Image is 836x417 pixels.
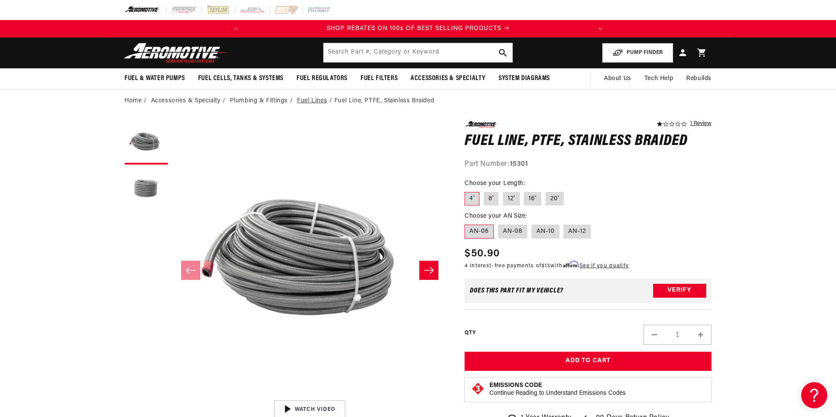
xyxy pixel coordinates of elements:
a: Home [125,96,142,106]
summary: Fuel Regulators [290,68,354,89]
label: 16' [524,192,541,206]
summary: Fuel Cells, Tanks & Systems [192,68,290,89]
span: Affirm [563,261,578,268]
label: AN-08 [498,225,527,239]
label: 8' [484,192,499,206]
legend: Choose your AN Size: [465,212,527,221]
summary: Rebuilds [680,68,718,89]
legend: Choose your Length: [465,179,526,188]
button: Translation missing: en.sections.announcements.previous_announcement [227,20,245,37]
label: AN-12 [563,225,591,239]
strong: Emissions Code [489,382,542,389]
span: $13 [542,263,551,269]
slideshow-component: Translation missing: en.sections.announcements.announcement_bar [103,20,733,37]
button: Emissions CodeContinue Reading to Understand Emissions Codes [489,382,626,397]
div: Part Number: [465,159,711,170]
summary: Fuel Filters [354,68,404,89]
a: 1 reviews [690,121,711,127]
span: Fuel Regulators [297,74,347,83]
label: AN-06 [465,225,494,239]
strong: 15301 [510,161,528,168]
span: SHOP REBATES ON 100s OF BEST SELLING PRODUCTS [327,25,501,32]
p: Continue Reading to Understand Emissions Codes [489,390,626,397]
a: Fuel Lines [297,96,327,106]
button: Load image 2 in gallery view [125,169,168,212]
span: Tech Help [644,74,673,84]
button: PUMP FINDER [602,43,673,63]
div: Does This part fit My vehicle? [470,287,563,294]
label: AN-10 [532,225,560,239]
span: About Us [604,75,631,82]
button: Verify [653,284,706,298]
summary: Fuel & Water Pumps [118,68,192,89]
div: Announcement [245,24,592,34]
a: SHOP REBATES ON 100s OF BEST SELLING PRODUCTS [245,24,592,34]
button: Load image 1 in gallery view [125,121,168,165]
span: Fuel Filters [361,74,398,83]
span: System Diagrams [499,74,550,83]
nav: breadcrumbs [125,96,711,106]
button: Add to Cart [465,352,711,371]
input: Search by Part Number, Category or Keyword [324,43,512,62]
img: Emissions code [471,382,485,396]
label: 12' [503,192,520,206]
summary: Accessories & Specialty [404,68,492,89]
a: Plumbing & Fittings [230,96,288,106]
span: Fuel & Water Pumps [125,74,185,83]
button: search button [493,43,512,62]
a: About Us [597,68,638,89]
label: 20' [546,192,564,206]
img: Aeromotive [121,43,230,63]
button: Slide left [181,261,200,280]
label: QTY [465,330,475,337]
button: Translation missing: en.sections.announcements.next_announcement [592,20,609,37]
span: Accessories & Specialty [411,74,485,83]
li: Accessories & Specialty [151,96,228,106]
h1: Fuel Line, PTFE, Stainless Braided [465,135,711,148]
summary: System Diagrams [492,68,556,89]
span: Rebuilds [686,74,711,84]
li: Fuel Line, PTFE, Stainless Braided [334,96,434,106]
a: See if you qualify - Learn more about Affirm Financing (opens in modal) [580,263,629,269]
label: 4' [465,192,479,206]
span: $50.90 [465,246,500,262]
summary: Tech Help [638,68,680,89]
button: Slide right [419,261,438,280]
span: Fuel Cells, Tanks & Systems [198,74,283,83]
div: 1 of 2 [245,24,592,34]
p: 4 interest-free payments of with . [465,262,629,270]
